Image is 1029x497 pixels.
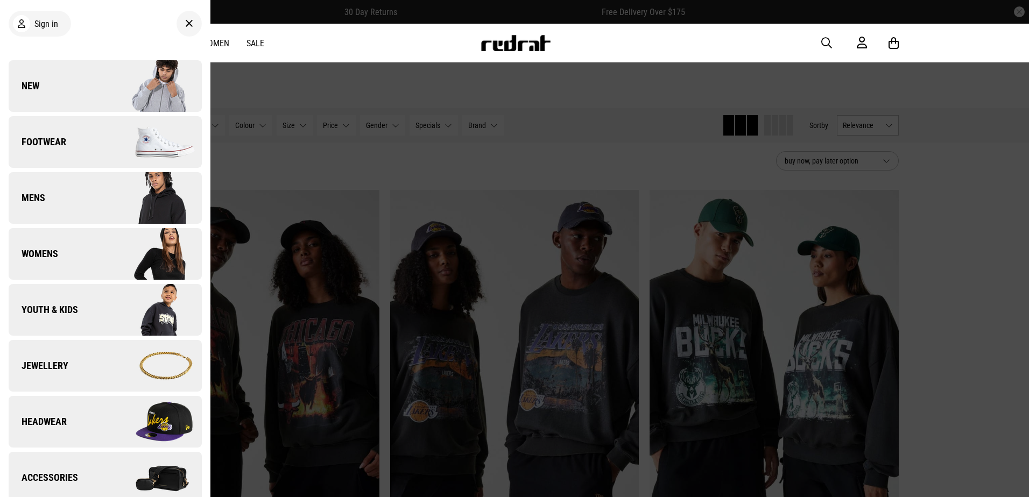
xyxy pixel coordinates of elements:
a: Women [201,38,229,48]
span: Youth & Kids [9,303,78,316]
span: Jewellery [9,359,68,372]
a: Jewellery Company [9,340,202,392]
a: Footwear Company [9,116,202,168]
a: Mens Company [9,172,202,224]
a: Womens Company [9,228,202,280]
span: Footwear [9,136,66,148]
span: Sign in [34,19,58,29]
img: Redrat logo [480,35,551,51]
a: New Company [9,60,202,112]
button: Open LiveChat chat widget [9,4,41,37]
span: New [9,80,39,93]
img: Company [105,171,201,225]
span: Womens [9,247,58,260]
img: Company [105,339,201,393]
img: Company [105,227,201,281]
a: Youth & Kids Company [9,284,202,336]
img: Company [105,59,201,113]
a: Sale [246,38,264,48]
img: Company [105,395,201,449]
img: Company [105,115,201,169]
span: Headwear [9,415,67,428]
a: Headwear Company [9,396,202,448]
span: Mens [9,191,45,204]
span: Accessories [9,471,78,484]
img: Company [105,283,201,337]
